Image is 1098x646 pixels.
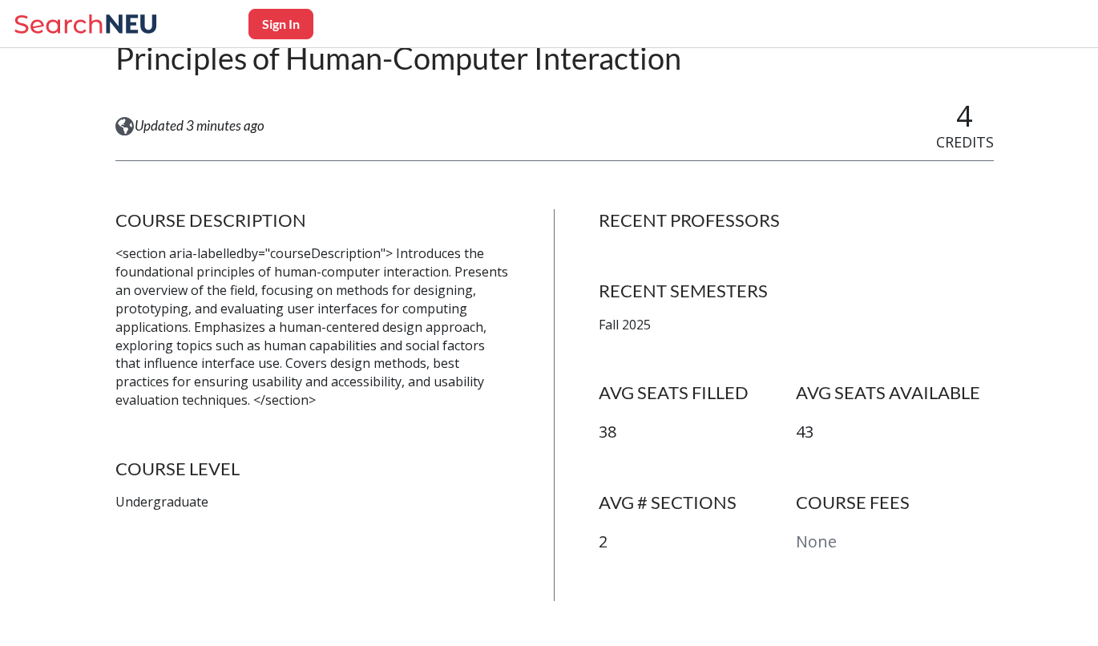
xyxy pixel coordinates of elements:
h4: AVG # SECTIONS [599,491,797,514]
h4: AVG SEATS FILLED [599,382,797,404]
h2: Principles of Human-Computer Interaction [115,38,681,78]
p: 43 [796,421,994,444]
span: Updated 3 minutes ago [135,117,264,135]
p: <section aria-labelledby="courseDescription"> Introduces the foundational principles of human-com... [115,244,511,410]
h4: RECENT SEMESTERS [599,280,994,302]
span: 4 [956,96,973,135]
button: Sign In [248,9,313,39]
p: 38 [599,421,797,444]
h4: COURSE FEES [796,491,994,514]
p: 2 [599,531,797,554]
h4: RECENT PROFESSORS [599,209,994,232]
p: None [796,531,994,554]
p: Undergraduate [115,493,511,511]
h4: COURSE DESCRIPTION [115,209,511,232]
h4: COURSE LEVEL [115,458,511,480]
p: Fall 2025 [599,316,994,334]
h4: AVG SEATS AVAILABLE [796,382,994,404]
span: CREDITS [936,132,994,151]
